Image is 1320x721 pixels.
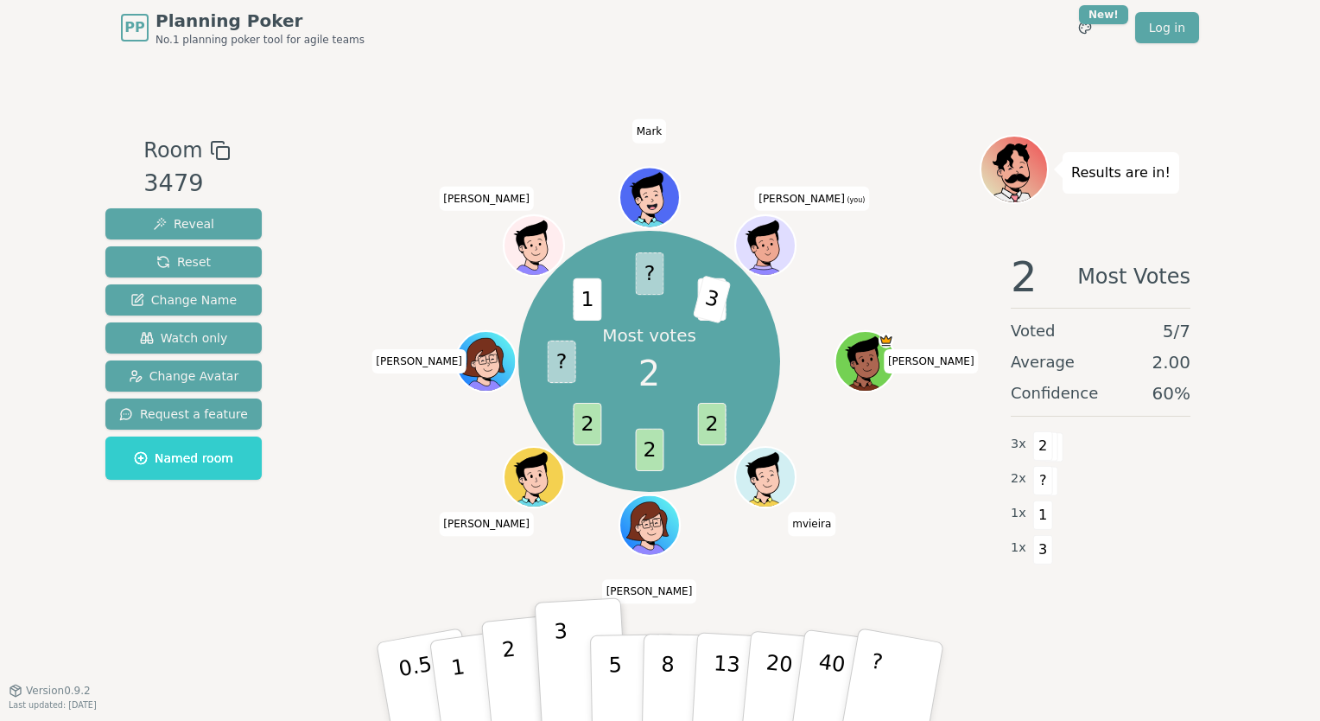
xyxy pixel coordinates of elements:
[439,187,534,211] span: Click to change your name
[547,341,575,383] span: ?
[1011,539,1026,558] span: 1 x
[602,580,697,604] span: Click to change your name
[1011,435,1026,454] span: 3 x
[26,684,91,698] span: Version 0.9.2
[105,246,262,278] button: Reset
[1071,161,1171,185] p: Results are in!
[573,403,601,445] span: 2
[9,684,91,698] button: Version0.9.2
[1077,256,1190,297] span: Most Votes
[130,291,237,309] span: Change Name
[1079,5,1128,24] div: New!
[153,215,214,233] span: Reveal
[1033,535,1053,565] span: 3
[119,405,248,423] span: Request a feature
[105,399,262,430] button: Request a feature
[788,513,835,537] span: Click to change your name
[632,119,667,144] span: Click to change your name
[143,166,230,201] div: 3479
[1033,466,1053,495] span: ?
[156,253,211,271] span: Reset
[105,360,262,392] button: Change Avatar
[124,17,144,38] span: PP
[105,208,262,239] button: Reveal
[1011,469,1026,488] span: 2 x
[371,349,466,373] span: Click to change your name
[134,450,233,467] span: Named room
[140,329,228,347] span: Watch only
[121,9,365,47] a: PPPlanning PokerNo.1 planning poker tool for agile teams
[602,323,696,348] p: Most votes
[878,333,893,348] span: Rafael is the host
[155,9,365,33] span: Planning Poker
[1069,12,1101,43] button: New!
[9,700,97,710] span: Last updated: [DATE]
[105,437,262,480] button: Named room
[697,403,726,445] span: 2
[1033,501,1053,530] span: 1
[1011,256,1038,297] span: 2
[573,278,601,320] span: 1
[635,252,663,295] span: ?
[1011,381,1098,405] span: Confidence
[129,367,239,385] span: Change Avatar
[635,428,663,470] span: 2
[155,33,365,47] span: No.1 planning poker tool for agile teams
[754,187,869,211] span: Click to change your name
[638,348,660,399] span: 2
[1135,12,1199,43] a: Log in
[143,135,202,166] span: Room
[439,513,534,537] span: Click to change your name
[1152,381,1190,405] span: 60 %
[554,619,573,713] p: 3
[1011,504,1026,523] span: 1 x
[105,322,262,354] button: Watch only
[845,196,866,204] span: (you)
[1033,431,1053,461] span: 2
[692,275,731,323] span: 3
[884,349,979,373] span: Click to change your name
[1011,350,1075,374] span: Average
[737,217,794,274] button: Click to change your avatar
[1152,350,1190,374] span: 2.00
[105,284,262,316] button: Change Name
[1011,319,1056,343] span: Voted
[1163,319,1190,343] span: 5 / 7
